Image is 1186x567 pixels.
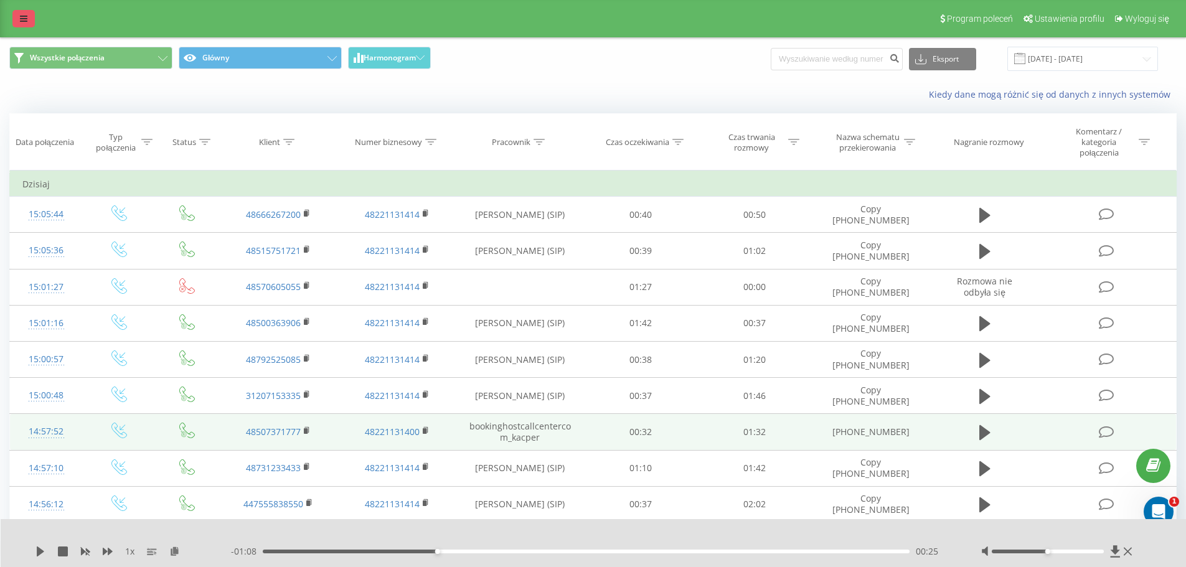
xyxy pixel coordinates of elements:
div: 15:00:57 [22,347,70,372]
td: 00:37 [584,378,698,414]
td: Copy [PHONE_NUMBER] [811,450,930,486]
a: 48515751721 [246,245,301,256]
td: 01:20 [698,342,812,378]
iframe: Intercom live chat [1144,497,1174,527]
a: Kiedy dane mogą różnić się od danych z innych systemów [929,88,1177,100]
button: Główny [179,47,342,69]
a: 48666267200 [246,209,301,220]
td: [PERSON_NAME] (SIP) [456,486,584,522]
div: Czas trwania rozmowy [718,132,785,153]
div: 15:01:27 [22,275,70,299]
span: - 01:08 [231,545,263,558]
td: 01:42 [584,305,698,341]
a: 48507371777 [246,426,301,438]
td: [PERSON_NAME] (SIP) [456,197,584,233]
td: Copy [PHONE_NUMBER] [811,197,930,233]
div: Numer biznesowy [355,137,422,148]
td: 00:37 [584,486,698,522]
div: Status [172,137,196,148]
span: Wszystkie połączenia [30,53,105,63]
a: 48221131414 [365,390,420,401]
input: Wyszukiwanie według numeru [771,48,903,70]
a: 48221131414 [365,317,420,329]
div: 14:57:10 [22,456,70,480]
td: 01:42 [698,450,812,486]
td: bookinghostcallcentercom_kacper [456,414,584,450]
a: 48221131414 [365,245,420,256]
td: [PERSON_NAME] (SIP) [456,450,584,486]
a: 48221131414 [365,209,420,220]
td: 02:02 [698,486,812,522]
td: 01:46 [698,378,812,414]
td: Copy [PHONE_NUMBER] [811,233,930,269]
div: Nazwa schematu przekierowania [834,132,901,153]
td: 00:38 [584,342,698,378]
a: 48221131414 [365,462,420,474]
span: Wyloguj się [1125,14,1169,24]
td: 01:27 [584,269,698,305]
a: 447555838550 [243,498,303,510]
div: 14:57:52 [22,419,70,444]
div: Nagranie rozmowy [954,137,1024,148]
span: Rozmowa nie odbyła się [957,275,1012,298]
div: 15:05:44 [22,202,70,227]
a: 48731233433 [246,462,301,474]
td: 00:40 [584,197,698,233]
span: Harmonogram [364,54,416,62]
div: Typ połączenia [93,132,138,153]
div: 15:05:36 [22,238,70,263]
span: Program poleceń [947,14,1013,24]
a: 48221131414 [365,281,420,293]
span: 1 x [125,545,134,558]
td: Dzisiaj [10,172,1177,197]
td: [PERSON_NAME] (SIP) [456,305,584,341]
div: 14:56:12 [22,492,70,517]
td: Copy [PHONE_NUMBER] [811,269,930,305]
a: 48500363906 [246,317,301,329]
button: Wszystkie połączenia [9,47,172,69]
a: 31207153335 [246,390,301,401]
div: Accessibility label [435,549,440,554]
td: 01:10 [584,450,698,486]
div: 15:01:16 [22,311,70,335]
td: [PERSON_NAME] (SIP) [456,342,584,378]
div: 15:00:48 [22,383,70,408]
td: Copy [PHONE_NUMBER] [811,486,930,522]
div: Klient [259,137,280,148]
a: 48221131414 [365,354,420,365]
td: [PERSON_NAME] (SIP) [456,233,584,269]
button: Harmonogram [348,47,431,69]
span: Ustawienia profilu [1035,14,1104,24]
td: 00:32 [584,414,698,450]
span: 1 [1169,497,1179,507]
td: 01:02 [698,233,812,269]
td: Copy [PHONE_NUMBER] [811,378,930,414]
td: Copy [PHONE_NUMBER] [811,305,930,341]
div: Accessibility label [1045,549,1050,554]
a: 48221131414 [365,498,420,510]
td: 00:50 [698,197,812,233]
td: [PERSON_NAME] (SIP) [456,378,584,414]
td: 01:32 [698,414,812,450]
td: 00:39 [584,233,698,269]
span: 00:25 [916,545,938,558]
a: 48570605055 [246,281,301,293]
div: Data połączenia [16,137,74,148]
div: Czas oczekiwania [606,137,669,148]
td: 00:37 [698,305,812,341]
button: Eksport [909,48,976,70]
td: 00:00 [698,269,812,305]
a: 48792525085 [246,354,301,365]
div: Pracownik [492,137,530,148]
a: 48221131400 [365,426,420,438]
td: [PHONE_NUMBER] [811,414,930,450]
td: Copy [PHONE_NUMBER] [811,342,930,378]
div: Komentarz / kategoria połączenia [1063,126,1136,158]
